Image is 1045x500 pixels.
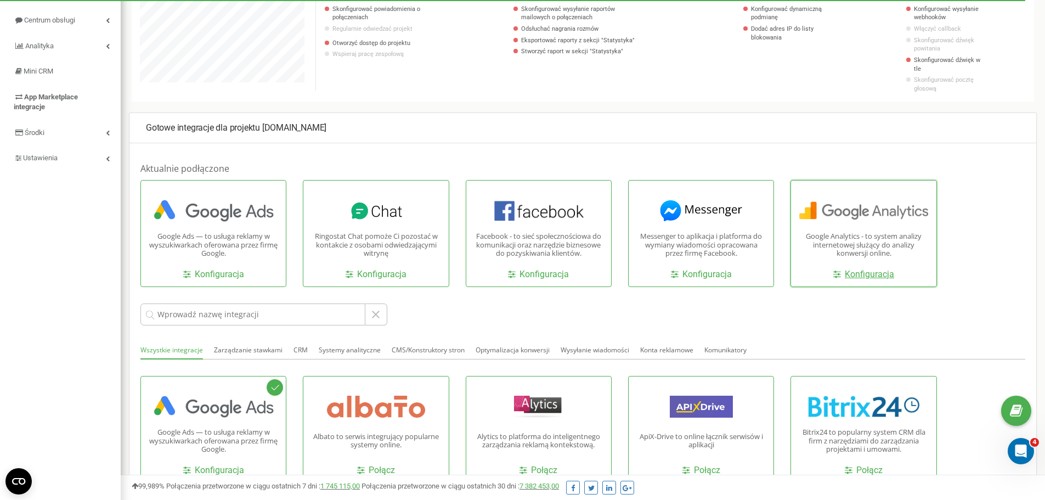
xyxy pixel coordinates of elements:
[146,122,1020,134] p: [DOMAIN_NAME]
[833,268,894,281] a: Konfiguracja
[332,39,426,48] a: Otworzyć dostęp do projektu
[1008,438,1034,464] iframe: Intercom live chat
[214,342,283,358] button: Zarządzanie stawkami
[140,342,203,359] button: Wszystkie integracje
[914,5,988,22] a: Konfigurować wysyłanie webhooków
[476,342,550,358] button: Optymalizacja konwersji
[682,464,720,477] a: Połącz
[23,154,58,162] span: Ustawienia
[149,232,278,258] p: Google Ads — to usługa reklamy w wyszukiwarkach oferowana przez firmę Google.
[319,342,381,358] button: Systemy analityczne
[132,482,165,490] span: 99,989%
[475,232,603,258] p: Facebook - to sieć społecznościowa do komunikacji oraz narzędzie biznesowe do pozyskiwania klientów.
[332,50,426,59] p: Wspieraj pracę zespołową
[475,432,603,450] p: Alytics to platforma do inteligentnego zarządzania reklamą kontekstową.
[519,464,557,477] a: Połącz
[146,122,260,133] span: Gotowe integracje dla projektu
[704,342,747,358] button: Komunikatory
[312,232,440,258] p: Ringostat Chat pomoże Ci pozostać w kontakcie z osobami odwiedzającymi witrynę
[521,36,643,45] a: Eksportować raporty z sekcji "Statystyka"
[637,432,765,450] p: ApiX-Drive to online łącznik serwisów i aplikacji
[293,342,308,358] button: CRM
[24,16,75,24] span: Centrum obsługi
[799,428,928,454] p: Bitrix24 to popularny system CRM dla firm z narzędziami do zarządzania projektami i umowami.
[166,482,360,490] span: Połączenia przetworzone w ciągu ostatnich 7 dni :
[914,36,988,53] a: Skonfigurować dźwięk powitania
[521,47,643,56] a: Stworzyć raport w sekcji "Statystyka"
[799,232,928,258] p: Google Analytics - to system analizy internetowej służący do analizy konwersji online.
[149,428,278,454] p: Google Ads — to usługa reklamy w wyszukiwarkach oferowana przez firmę Google.
[914,76,988,93] a: Skonfigurować pocztę głosową
[914,25,988,33] a: Włączyć callback
[521,25,643,33] a: Odsłuchać nagrania rozmów
[5,468,32,495] button: Open CMP widget
[392,342,465,358] button: CMS/Konstruktory stron
[914,56,988,73] a: Skonfigurować dźwięk w tle
[1030,438,1039,447] span: 4
[751,5,826,22] a: Konfigurować dynamiczną podmianę
[521,5,643,22] a: Skonfigurować wysyłanie raportów mailowych o połączeniach
[25,42,54,50] span: Analityka
[332,25,426,33] p: Regularnie odwiedzać projekt
[312,432,440,450] p: Albato to serwis integrujący popularne systemy online.
[637,232,765,258] p: Messenger to aplikacja i platforma do wymiany wiadomości opracowana przez firmę Facebook.
[845,464,883,477] a: Połącz
[25,128,44,137] span: Środki
[357,464,395,477] a: Połącz
[508,268,569,281] a: Konfiguracja
[320,482,360,490] a: 1 745 115,00
[140,304,365,325] input: Wprowadź nazwę integracji
[640,342,693,358] button: Konta reklamowe
[561,342,629,358] button: Wysyłanie wiadomości
[24,67,53,75] span: Mini CRM
[751,25,826,42] a: Dodać adres IP do listy blokowania
[183,268,244,281] a: Konfiguracja
[332,5,426,22] a: Skonfigurować powiadomienia o połączeniach
[346,268,406,281] a: Konfiguracja
[183,464,244,477] a: Konfiguracja
[671,268,732,281] a: Konfiguracja
[361,482,559,490] span: Połączenia przetworzone w ciągu ostatnich 30 dni :
[14,93,78,111] span: App Marketplace integracje
[519,482,559,490] a: 7 382 453,00
[140,162,1025,175] h1: Aktualnie podłączone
